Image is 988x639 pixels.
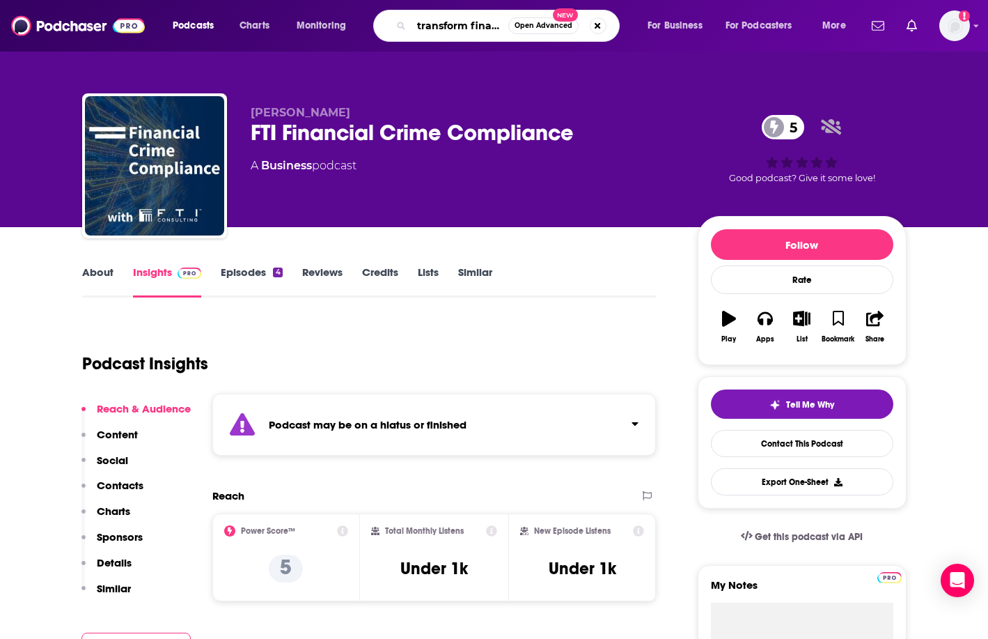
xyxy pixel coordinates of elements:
button: Export One-Sheet [711,468,893,495]
a: Business [261,159,312,172]
span: Podcasts [173,16,214,36]
img: Podchaser Pro [178,268,202,279]
span: 5 [776,115,804,139]
span: For Podcasters [726,16,792,36]
div: List [797,335,808,344]
button: List [783,302,820,352]
p: Content [97,428,138,441]
p: Reach & Audience [97,402,191,415]
div: Bookmark [822,335,854,344]
h2: Power Score™ [241,526,295,536]
div: Rate [711,265,893,294]
button: Show profile menu [939,10,970,41]
button: Reach & Audience [81,402,191,428]
div: 4 [273,268,282,277]
strong: Podcast may be on a hiatus or finished [269,418,466,431]
button: Similar [81,582,131,608]
div: Play [721,335,736,344]
a: Lists [418,265,439,298]
a: Charts [230,15,278,37]
input: Search podcasts, credits, & more... [411,15,508,37]
div: 5Good podcast? Give it some love! [698,106,907,192]
a: Show notifications dropdown [866,14,890,38]
div: Search podcasts, credits, & more... [386,10,633,42]
a: About [82,265,113,298]
div: Apps [756,335,774,344]
button: open menu [287,15,364,37]
span: [PERSON_NAME] [251,106,350,119]
h2: Total Monthly Listens [385,526,464,536]
button: Follow [711,229,893,260]
svg: Add a profile image [959,10,970,22]
p: Charts [97,505,130,518]
label: My Notes [711,578,893,603]
h2: Reach [212,489,244,502]
button: Details [81,556,132,582]
button: Open AdvancedNew [508,17,579,34]
button: open menu [716,15,813,37]
span: Charts [240,16,269,36]
button: open menu [813,15,863,37]
h1: Podcast Insights [82,353,208,374]
a: Reviews [302,265,343,298]
p: Contacts [97,479,143,492]
span: Open Advanced [515,22,572,29]
p: Similar [97,582,131,595]
a: Episodes4 [221,265,282,298]
a: Contact This Podcast [711,430,893,457]
span: New [553,8,578,22]
img: FTI Financial Crime Compliance [85,96,224,236]
img: User Profile [939,10,970,41]
span: Get this podcast via API [755,531,863,543]
a: Show notifications dropdown [901,14,923,38]
p: Social [97,454,128,467]
button: Play [711,302,747,352]
span: Monitoring [297,16,346,36]
a: Get this podcast via API [730,520,875,554]
img: Podchaser - Follow, Share and Rate Podcasts [11,13,145,39]
button: Content [81,428,138,454]
span: Tell Me Why [786,399,834,410]
span: More [822,16,846,36]
button: Apps [747,302,783,352]
span: Logged in as nbaderrubenstein [939,10,970,41]
button: open menu [163,15,232,37]
a: Similar [458,265,492,298]
p: Sponsors [97,530,143,544]
p: Details [97,556,132,569]
button: tell me why sparkleTell Me Why [711,390,893,419]
img: tell me why sparkle [769,399,781,410]
h2: New Episode Listens [534,526,611,536]
button: open menu [638,15,720,37]
button: Charts [81,505,130,530]
section: Click to expand status details [212,394,657,456]
button: Bookmark [820,302,856,352]
div: Share [865,335,884,344]
button: Share [856,302,893,352]
h3: Under 1k [549,558,616,579]
div: A podcast [251,157,356,174]
button: Sponsors [81,530,143,556]
a: 5 [762,115,804,139]
div: Open Intercom Messenger [941,564,974,597]
p: 5 [269,555,303,583]
span: Good podcast? Give it some love! [729,173,875,183]
span: For Business [648,16,703,36]
a: InsightsPodchaser Pro [133,265,202,298]
a: Pro website [877,570,902,583]
button: Contacts [81,479,143,505]
h3: Under 1k [400,558,468,579]
img: Podchaser Pro [877,572,902,583]
a: Credits [362,265,398,298]
button: Social [81,454,128,479]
